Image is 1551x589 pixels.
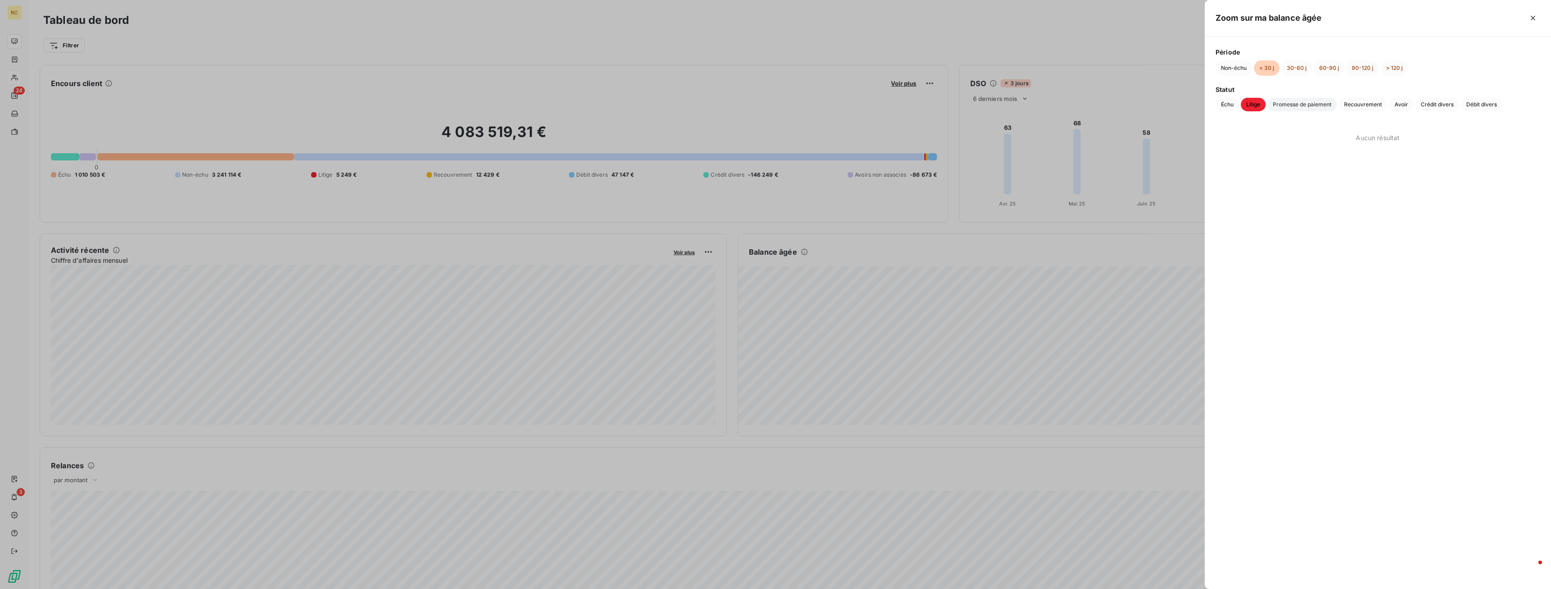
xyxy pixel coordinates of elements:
button: Débit divers [1461,98,1502,111]
button: > 120 j [1381,60,1408,76]
button: Recouvrement [1339,98,1387,111]
button: 60-90 j [1314,60,1345,76]
button: Échu [1216,98,1239,111]
span: Statut [1216,85,1540,94]
button: Avoir [1389,98,1413,111]
h5: Zoom sur ma balance âgée [1216,12,1322,24]
span: Aucun résultat [1356,133,1400,142]
span: Période [1216,47,1540,57]
button: Crédit divers [1415,98,1459,111]
button: Promesse de paiement [1267,98,1337,111]
button: 30-60 j [1281,60,1312,76]
button: Non-échu [1216,60,1252,76]
button: < 30 j [1254,60,1280,76]
button: 90-120 j [1346,60,1379,76]
iframe: Intercom live chat [1520,558,1542,580]
button: Litige [1241,98,1266,111]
